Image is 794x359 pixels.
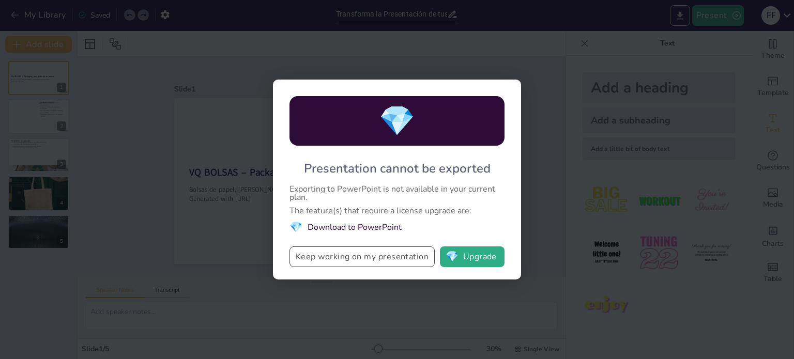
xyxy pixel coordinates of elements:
[289,207,505,215] div: The feature(s) that require a license upgrade are:
[289,220,505,234] li: Download to PowerPoint
[289,220,302,234] span: diamond
[289,246,435,267] button: Keep working on my presentation
[379,101,415,141] span: diamond
[304,160,491,177] div: Presentation cannot be exported
[446,252,459,262] span: diamond
[289,185,505,201] div: Exporting to PowerPoint is not available in your current plan.
[440,246,505,267] button: diamondUpgrade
